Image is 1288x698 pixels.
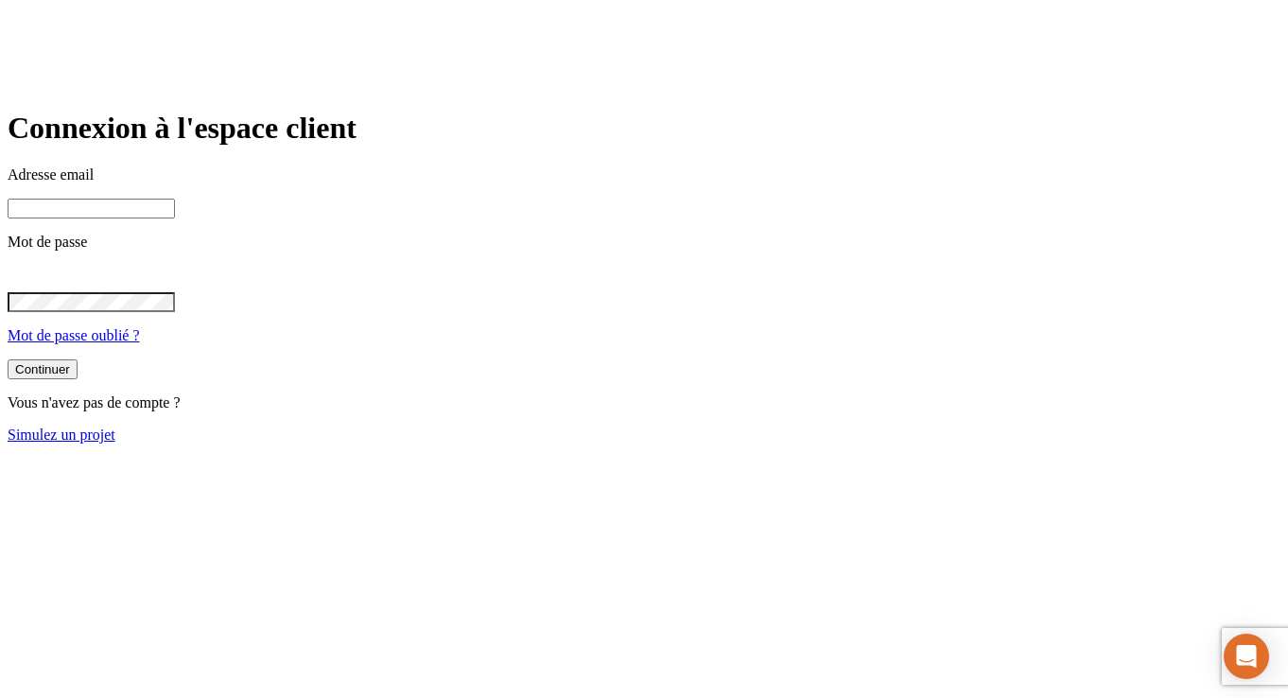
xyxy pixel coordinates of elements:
button: Continuer [8,359,78,379]
p: Adresse email [8,166,1280,183]
a: Mot de passe oublié ? [8,327,140,343]
p: Mot de passe [8,234,1280,251]
h1: Connexion à l'espace client [8,111,1280,146]
p: Vous n'avez pas de compte ? [8,394,1280,411]
div: Open Intercom Messenger [1224,634,1269,679]
div: Continuer [15,362,70,376]
a: Simulez un projet [8,427,115,443]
